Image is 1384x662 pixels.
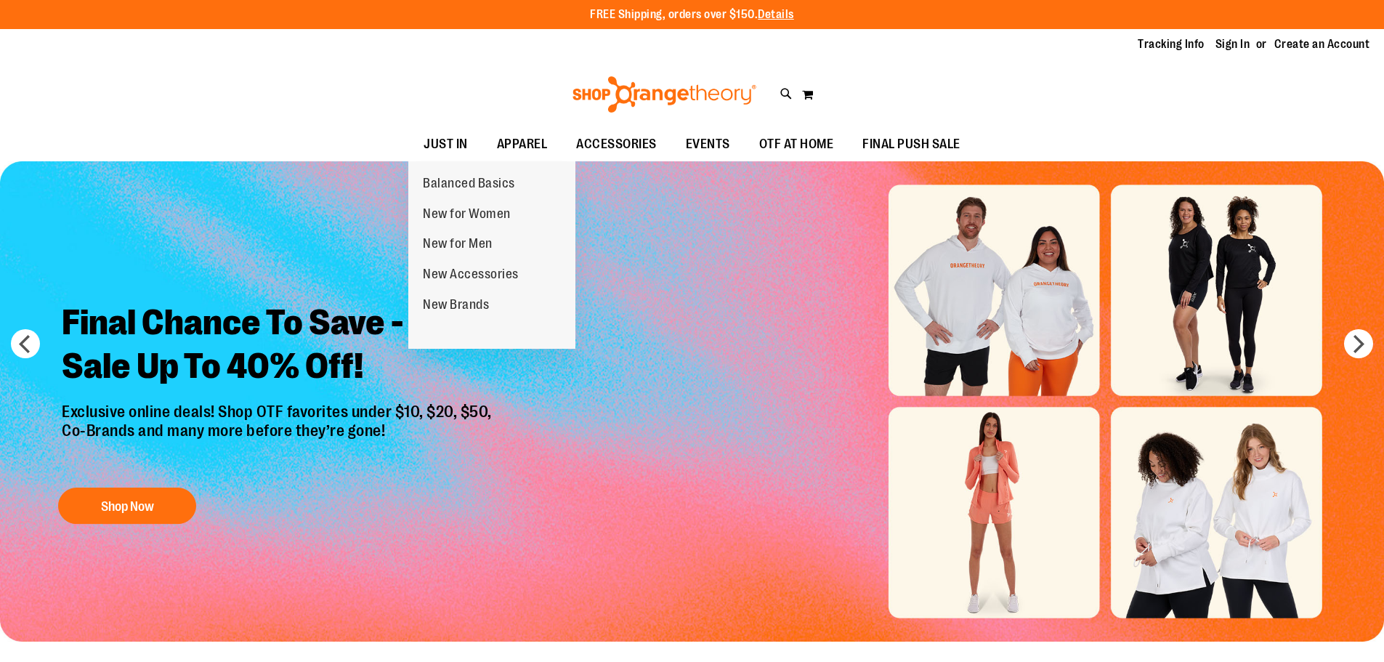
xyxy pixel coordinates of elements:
[497,128,548,161] span: APPAREL
[590,7,794,23] p: FREE Shipping, orders over $150.
[51,403,506,474] p: Exclusive online deals! Shop OTF favorites under $10, $20, $50, Co-Brands and many more before th...
[423,267,519,285] span: New Accessories
[686,128,730,161] span: EVENTS
[424,128,468,161] span: JUST IN
[423,297,489,315] span: New Brands
[51,290,506,532] a: Final Chance To Save -Sale Up To 40% Off! Exclusive online deals! Shop OTF favorites under $10, $...
[51,290,506,403] h2: Final Chance To Save - Sale Up To 40% Off!
[758,8,794,21] a: Details
[11,329,40,358] button: prev
[58,488,196,524] button: Shop Now
[423,176,515,194] span: Balanced Basics
[1274,36,1370,52] a: Create an Account
[423,236,493,254] span: New for Men
[423,206,511,225] span: New for Women
[576,128,657,161] span: ACCESSORIES
[1344,329,1373,358] button: next
[570,76,758,113] img: Shop Orangetheory
[1138,36,1205,52] a: Tracking Info
[862,128,960,161] span: FINAL PUSH SALE
[1215,36,1250,52] a: Sign In
[759,128,834,161] span: OTF AT HOME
